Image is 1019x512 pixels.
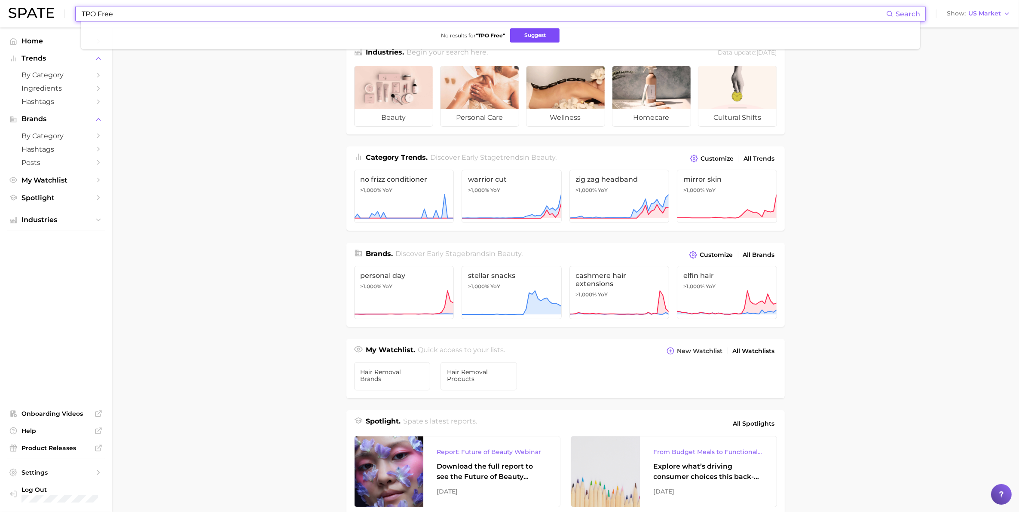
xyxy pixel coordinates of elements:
a: All Watchlists [731,345,777,357]
h2: Quick access to your lists. [418,345,505,357]
span: zig zag headband [576,175,663,183]
button: Customize [687,249,735,261]
a: by Category [7,129,105,143]
img: SPATE [9,8,54,18]
a: Hair Removal Products [441,362,517,390]
span: personal day [361,271,448,280]
h2: Spate's latest reports. [403,416,477,431]
div: [DATE] [654,486,763,497]
div: Download the full report to see the Future of Beauty trends we unpacked during the webinar. [437,461,546,482]
div: Explore what’s driving consumer choices this back-to-school season From budget-friendly meals to ... [654,461,763,482]
span: All Watchlists [733,347,775,355]
span: >1,000% [361,187,382,193]
span: Spotlight [21,194,90,202]
span: Brands . [366,250,393,258]
button: Trends [7,52,105,65]
span: personal care [441,109,519,126]
span: beauty [531,153,555,162]
span: Hashtags [21,145,90,153]
span: >1,000% [468,187,489,193]
h2: Begin your search here. [407,47,488,59]
a: wellness [526,66,605,127]
button: Brands [7,113,105,125]
span: Hair Removal Brands [361,369,424,382]
a: by Category [7,68,105,82]
span: mirror skin [683,175,771,183]
span: homecare [612,109,691,126]
span: YoY [598,291,608,298]
span: cultural shifts [698,109,777,126]
button: Suggest [510,28,560,43]
span: YoY [490,283,500,290]
a: All Brands [741,249,777,261]
a: Posts [7,156,105,169]
span: Settings [21,469,90,476]
a: warrior cut>1,000% YoY [462,170,562,223]
input: Search here for a brand, industry, or ingredient [81,6,886,21]
span: Customize [700,251,733,259]
a: personal day>1,000% YoY [354,266,454,319]
span: Show [947,11,966,16]
button: New Watchlist [664,345,725,357]
a: homecare [612,66,691,127]
span: US Market [968,11,1001,16]
div: [DATE] [437,486,546,497]
a: elfin hair>1,000% YoY [677,266,777,319]
span: >1,000% [468,283,489,290]
span: All Brands [743,251,775,259]
a: no frizz conditioner>1,000% YoY [354,170,454,223]
span: Help [21,427,90,435]
a: Spotlight [7,191,105,204]
h1: My Watchlist. [366,345,416,357]
span: New Watchlist [677,347,723,355]
span: Category Trends . [366,153,428,162]
span: YoY [490,187,500,194]
a: beauty [354,66,433,127]
a: personal care [440,66,519,127]
span: Log Out [21,486,110,494]
button: Customize [688,152,736,165]
a: My Watchlist [7,174,105,187]
a: stellar snacks>1,000% YoY [462,266,562,319]
span: YoY [383,283,393,290]
span: >1,000% [576,291,597,298]
a: cultural shifts [698,66,777,127]
span: Product Releases [21,444,90,452]
a: Hashtags [7,95,105,108]
span: All Trends [744,155,775,162]
a: Settings [7,466,105,479]
h1: Industries. [366,47,404,59]
div: Report: Future of Beauty Webinar [437,447,546,457]
span: wellness [526,109,605,126]
span: Hashtags [21,98,90,106]
span: no frizz conditioner [361,175,448,183]
span: YoY [706,187,716,194]
span: Search [896,10,920,18]
span: Brands [21,115,90,123]
span: YoY [598,187,608,194]
div: Data update: [DATE] [718,47,777,59]
strong: " TPO Free " [476,32,505,39]
span: Onboarding Videos [21,410,90,418]
button: Industries [7,213,105,226]
span: All Spotlights [733,418,775,429]
span: Home [21,37,90,45]
span: >1,000% [683,187,704,193]
a: All Trends [742,153,777,165]
a: Hair Removal Brands [354,362,431,390]
button: ShowUS Market [945,8,1013,19]
span: elfin hair [683,271,771,280]
span: Customize [701,155,734,162]
a: Log out. Currently logged in with e-mail fadlawan@pwcosmetics.com. [7,483,105,506]
span: No results for [441,32,505,39]
span: Posts [21,158,90,167]
span: YoY [383,187,393,194]
span: beauty [497,250,521,258]
span: Trends [21,55,90,62]
a: Report: Future of Beauty WebinarDownload the full report to see the Future of Beauty trends we un... [354,436,560,507]
span: by Category [21,132,90,140]
div: From Budget Meals to Functional Snacks: Food & Beverage Trends Shaping Consumer Behavior This Sch... [654,447,763,457]
a: zig zag headband>1,000% YoY [569,170,670,223]
span: >1,000% [576,187,597,193]
a: From Budget Meals to Functional Snacks: Food & Beverage Trends Shaping Consumer Behavior This Sch... [571,436,777,507]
